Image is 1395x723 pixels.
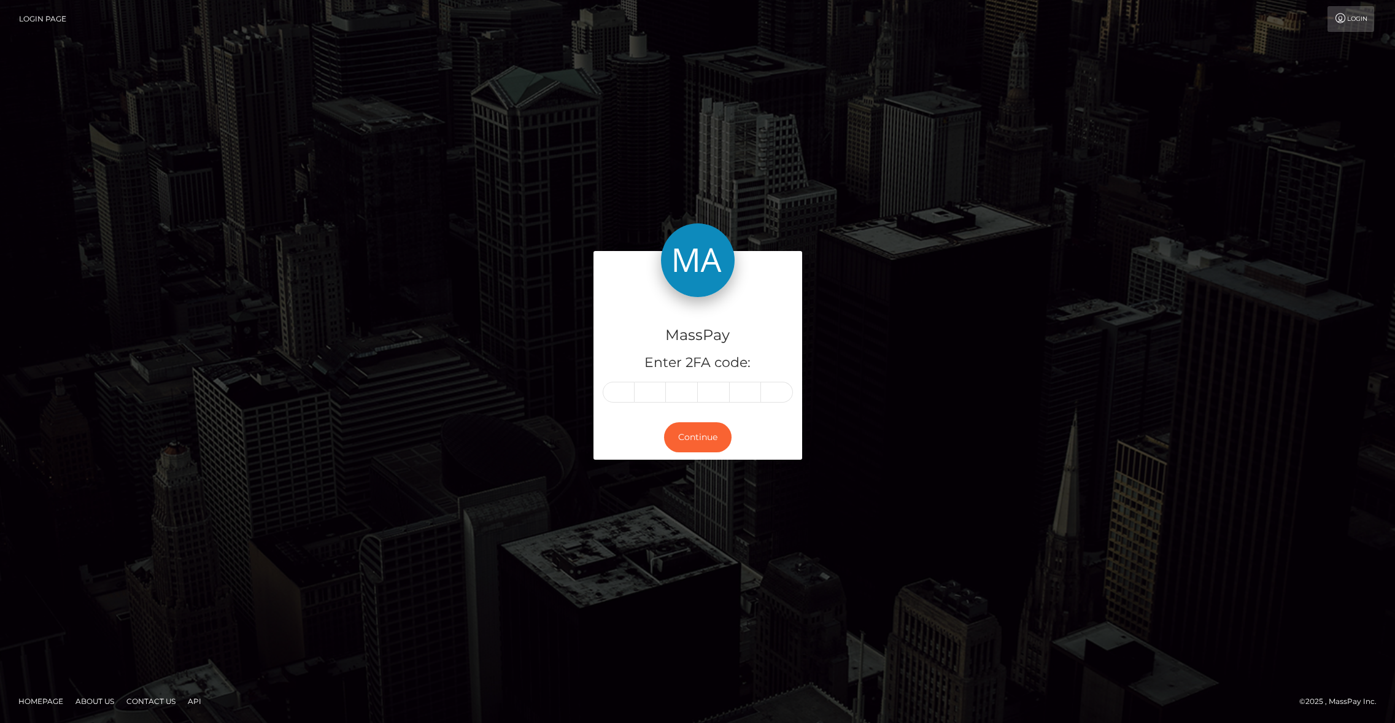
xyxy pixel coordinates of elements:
[664,422,732,452] button: Continue
[71,692,119,711] a: About Us
[14,692,68,711] a: Homepage
[603,354,793,373] h5: Enter 2FA code:
[183,692,206,711] a: API
[1327,6,1374,32] a: Login
[1299,695,1386,708] div: © 2025 , MassPay Inc.
[19,6,66,32] a: Login Page
[603,325,793,346] h4: MassPay
[122,692,180,711] a: Contact Us
[661,223,735,297] img: MassPay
